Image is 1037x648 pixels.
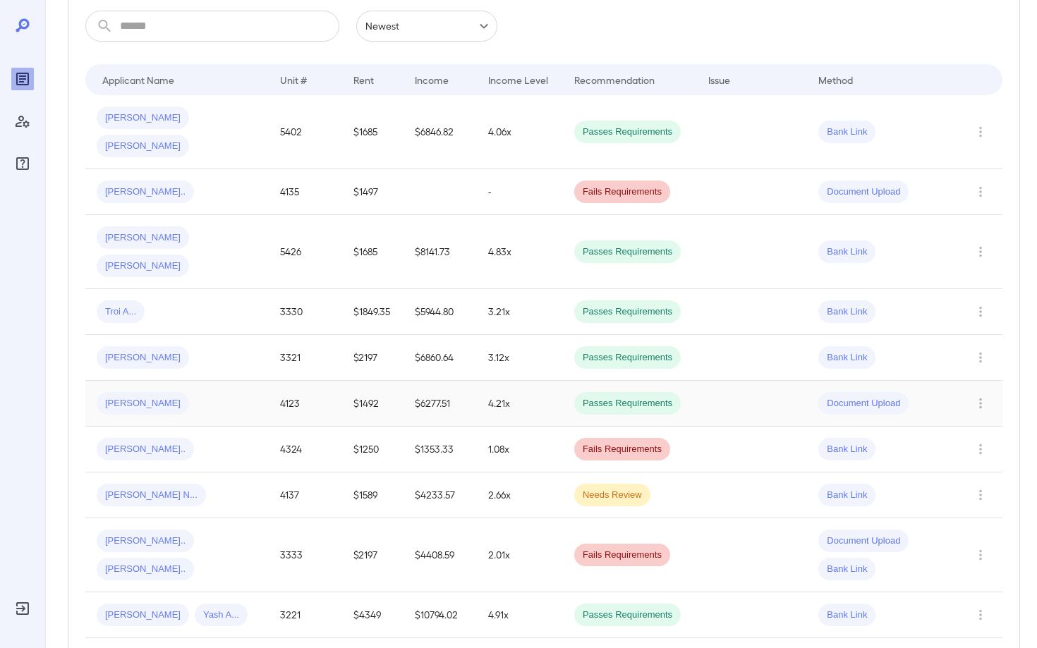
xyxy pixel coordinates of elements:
[356,11,497,42] div: Newest
[574,549,670,562] span: Fails Requirements
[818,563,875,576] span: Bank Link
[97,534,194,548] span: [PERSON_NAME]..
[574,609,681,622] span: Passes Requirements
[97,443,194,456] span: [PERSON_NAME]..
[280,71,307,88] div: Unit #
[477,472,563,518] td: 2.66x
[97,609,189,622] span: [PERSON_NAME]
[195,609,248,622] span: Yash A...
[818,489,875,502] span: Bank Link
[818,71,853,88] div: Method
[342,518,404,592] td: $2197
[477,289,563,335] td: 3.21x
[818,245,875,259] span: Bank Link
[574,443,670,456] span: Fails Requirements
[97,489,206,502] span: [PERSON_NAME] N...
[11,152,34,175] div: FAQ
[97,563,194,576] span: [PERSON_NAME]..
[342,215,404,289] td: $1685
[404,215,477,289] td: $8141.73
[97,305,145,319] span: Troi A...
[404,381,477,427] td: $6277.51
[477,518,563,592] td: 2.01x
[269,215,342,289] td: 5426
[269,472,342,518] td: 4137
[818,443,875,456] span: Bank Link
[969,544,992,566] button: Row Actions
[342,335,404,381] td: $2197
[342,592,404,638] td: $4349
[477,215,563,289] td: 4.83x
[708,71,731,88] div: Issue
[969,346,992,369] button: Row Actions
[969,240,992,263] button: Row Actions
[574,126,681,139] span: Passes Requirements
[818,609,875,622] span: Bank Link
[574,245,681,259] span: Passes Requirements
[969,300,992,323] button: Row Actions
[342,95,404,169] td: $1685
[415,71,449,88] div: Income
[97,231,189,245] span: [PERSON_NAME]
[269,335,342,381] td: 3321
[969,181,992,203] button: Row Actions
[477,592,563,638] td: 4.91x
[477,381,563,427] td: 4.21x
[342,472,404,518] td: $1589
[818,534,909,548] span: Document Upload
[818,126,875,139] span: Bank Link
[477,335,563,381] td: 3.12x
[97,259,189,273] span: [PERSON_NAME]
[818,305,875,319] span: Bank Link
[818,185,909,199] span: Document Upload
[818,351,875,365] span: Bank Link
[969,604,992,626] button: Row Actions
[342,381,404,427] td: $1492
[574,397,681,410] span: Passes Requirements
[97,397,189,410] span: [PERSON_NAME]
[269,592,342,638] td: 3221
[97,111,189,125] span: [PERSON_NAME]
[574,489,650,502] span: Needs Review
[477,95,563,169] td: 4.06x
[97,140,189,153] span: [PERSON_NAME]
[353,71,376,88] div: Rent
[269,518,342,592] td: 3333
[488,71,548,88] div: Income Level
[269,169,342,215] td: 4135
[342,289,404,335] td: $1849.35
[269,427,342,472] td: 4324
[342,427,404,472] td: $1250
[574,185,670,199] span: Fails Requirements
[97,351,189,365] span: [PERSON_NAME]
[102,71,174,88] div: Applicant Name
[11,110,34,133] div: Manage Users
[269,95,342,169] td: 5402
[269,381,342,427] td: 4123
[11,68,34,90] div: Reports
[404,289,477,335] td: $5944.80
[574,305,681,319] span: Passes Requirements
[404,518,477,592] td: $4408.59
[404,472,477,518] td: $4233.57
[404,427,477,472] td: $1353.33
[969,484,992,506] button: Row Actions
[969,392,992,415] button: Row Actions
[404,335,477,381] td: $6860.64
[342,169,404,215] td: $1497
[404,592,477,638] td: $10794.02
[818,397,909,410] span: Document Upload
[97,185,194,199] span: [PERSON_NAME]..
[969,121,992,143] button: Row Actions
[404,95,477,169] td: $6846.82
[477,169,563,215] td: -
[574,351,681,365] span: Passes Requirements
[269,289,342,335] td: 3330
[477,427,563,472] td: 1.08x
[969,438,992,460] button: Row Actions
[11,597,34,620] div: Log Out
[574,71,655,88] div: Recommendation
